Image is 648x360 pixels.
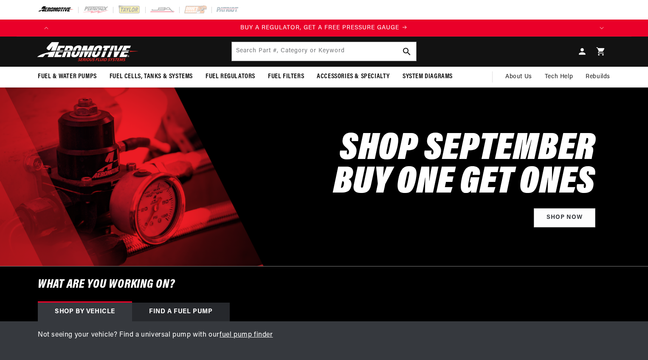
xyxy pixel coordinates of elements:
button: Search Part #, Category or Keyword [397,42,416,61]
summary: Fuel Regulators [199,67,262,87]
span: BUY A REGULATOR, GET A FREE PRESSURE GAUGE [240,25,399,31]
span: Rebuilds [586,72,610,82]
a: fuel pump finder [220,332,273,338]
p: Not seeing your vehicle? Find a universal pump with our [38,330,610,341]
span: Fuel Regulators [206,72,255,81]
summary: Tech Help [538,67,579,87]
summary: Fuel Cells, Tanks & Systems [103,67,199,87]
span: About Us [505,74,532,80]
slideshow-component: Translation missing: en.sections.announcements.announcement_bar [17,20,631,37]
summary: Rebuilds [579,67,617,87]
span: Fuel Cells, Tanks & Systems [110,72,193,81]
div: Shop by vehicle [38,303,132,321]
button: Translation missing: en.sections.announcements.next_announcement [593,20,610,37]
h2: SHOP SEPTEMBER BUY ONE GET ONES [333,133,595,200]
div: 1 of 4 [55,23,593,33]
a: Shop Now [534,208,595,227]
summary: Fuel Filters [262,67,310,87]
span: Fuel Filters [268,72,304,81]
summary: System Diagrams [396,67,459,87]
div: Announcement [55,23,593,33]
span: System Diagrams [403,72,453,81]
button: Translation missing: en.sections.announcements.previous_announcement [38,20,55,37]
img: Aeromotive [35,42,141,62]
div: Find a Fuel Pump [132,303,230,321]
summary: Fuel & Water Pumps [31,67,103,87]
a: BUY A REGULATOR, GET A FREE PRESSURE GAUGE [55,23,593,33]
span: Tech Help [545,72,573,82]
span: Fuel & Water Pumps [38,72,97,81]
span: Accessories & Specialty [317,72,390,81]
h6: What are you working on? [17,266,631,303]
a: About Us [499,67,538,87]
summary: Accessories & Specialty [310,67,396,87]
input: Search Part #, Category or Keyword [232,42,416,61]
